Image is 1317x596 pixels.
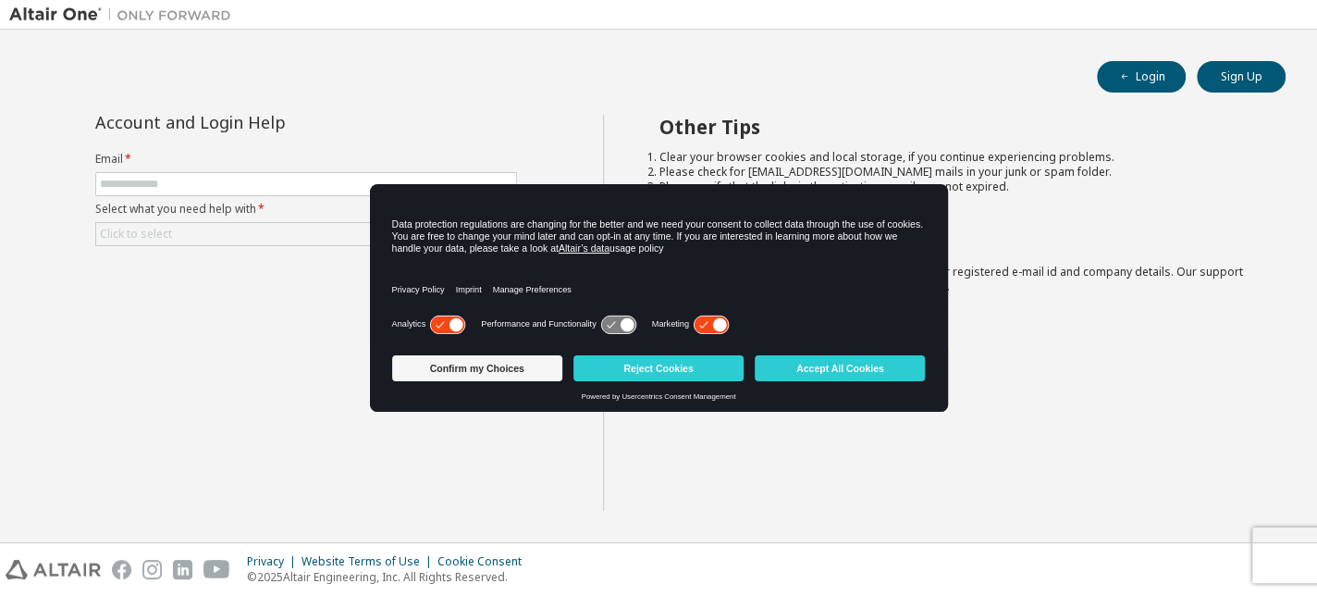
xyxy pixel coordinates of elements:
[6,560,101,579] img: altair_logo.svg
[247,554,302,569] div: Privacy
[95,202,517,217] label: Select what you need help with
[142,560,162,579] img: instagram.svg
[95,152,517,167] label: Email
[203,560,230,579] img: youtube.svg
[659,230,1253,254] h2: Not sure how to login?
[96,223,516,245] div: Click to select
[1097,61,1186,93] button: Login
[659,180,1253,194] li: Please verify that the links in the activation e-mails are not expired.
[659,150,1253,165] li: Clear your browser cookies and local storage, if you continue experiencing problems.
[437,554,533,569] div: Cookie Consent
[112,560,131,579] img: facebook.svg
[247,569,533,585] p: © 2025 Altair Engineering, Inc. All Rights Reserved.
[659,165,1253,180] li: Please check for [EMAIL_ADDRESS][DOMAIN_NAME] mails in your junk or spam folder.
[659,264,1243,294] span: with a brief description of the problem, your registered e-mail id and company details. Our suppo...
[659,115,1253,139] h2: Other Tips
[1197,61,1286,93] button: Sign Up
[173,560,192,579] img: linkedin.svg
[95,115,433,130] div: Account and Login Help
[302,554,437,569] div: Website Terms of Use
[9,6,240,24] img: Altair One
[100,227,172,242] div: Click to select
